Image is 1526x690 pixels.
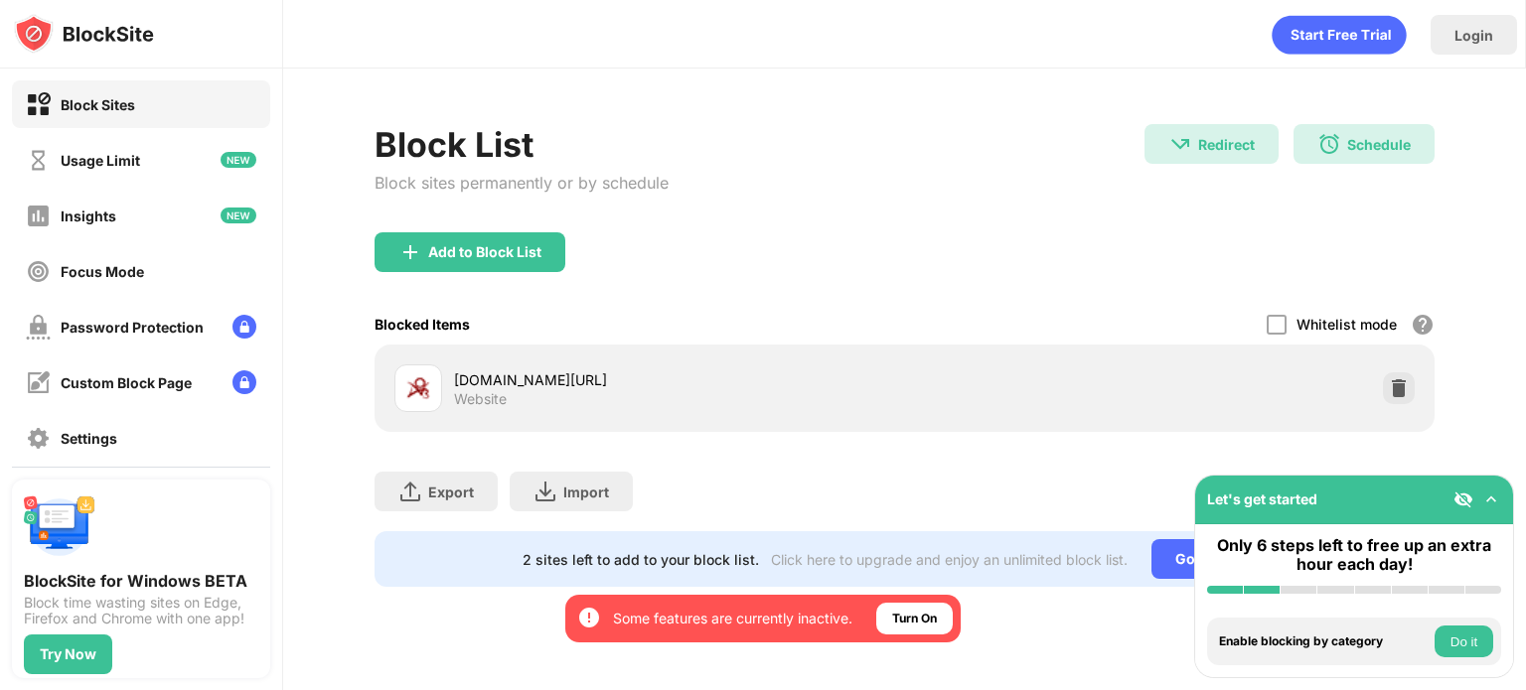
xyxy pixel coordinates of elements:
[375,316,470,333] div: Blocked Items
[61,374,192,391] div: Custom Block Page
[24,595,258,626] div: Block time wasting sites on Edge, Firefox and Chrome with one app!
[221,207,256,223] img: new-icon.svg
[26,426,51,451] img: settings-off.svg
[454,369,904,390] div: [DOMAIN_NAME][URL]
[454,390,507,408] div: Website
[1151,539,1288,579] div: Go Unlimited
[24,571,258,591] div: BlockSite for Windows BETA
[61,319,204,336] div: Password Protection
[232,315,256,339] img: lock-menu.svg
[232,370,256,394] img: lock-menu.svg
[523,551,759,568] div: 2 sites left to add to your block list.
[563,483,609,500] div: Import
[26,259,51,284] img: focus-off.svg
[221,152,256,168] img: new-icon.svg
[61,263,144,280] div: Focus Mode
[24,491,95,563] img: push-desktop.svg
[1481,489,1501,509] img: omni-setup-toggle.svg
[428,483,474,500] div: Export
[1297,316,1397,333] div: Whitelist mode
[1454,27,1493,44] div: Login
[61,152,140,169] div: Usage Limit
[375,173,669,193] div: Block sites permanently or by schedule
[40,646,96,662] div: Try Now
[1198,136,1255,153] div: Redirect
[1453,489,1473,509] img: eye-not-visible.svg
[1435,625,1493,657] button: Do it
[26,370,51,395] img: customize-block-page-off.svg
[1207,536,1501,574] div: Only 6 steps left to free up an extra hour each day!
[61,207,116,224] div: Insights
[406,376,430,400] img: favicons
[892,609,937,628] div: Turn On
[1347,136,1411,153] div: Schedule
[428,244,541,260] div: Add to Block List
[26,92,51,117] img: block-on.svg
[1207,490,1317,507] div: Let's get started
[26,204,51,228] img: insights-off.svg
[613,609,852,628] div: Some features are currently inactive.
[375,124,669,165] div: Block List
[61,96,135,113] div: Block Sites
[577,606,601,629] img: error-circle-white.svg
[771,551,1128,568] div: Click here to upgrade and enjoy an unlimited block list.
[1219,634,1430,648] div: Enable blocking by category
[26,148,51,173] img: time-usage-off.svg
[26,315,51,340] img: password-protection-off.svg
[14,14,154,54] img: logo-blocksite.svg
[61,430,117,447] div: Settings
[1272,15,1407,55] div: animation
